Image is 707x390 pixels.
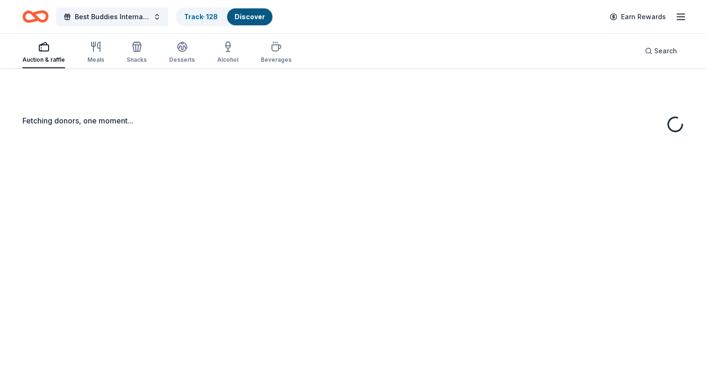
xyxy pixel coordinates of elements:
[261,37,292,68] button: Beverages
[261,56,292,64] div: Beverages
[169,56,195,64] div: Desserts
[56,7,168,26] button: Best Buddies International, [GEOGRAPHIC_DATA], Champion of the Year Gala
[604,8,671,25] a: Earn Rewards
[75,11,150,22] span: Best Buddies International, [GEOGRAPHIC_DATA], Champion of the Year Gala
[235,13,265,21] a: Discover
[217,37,238,68] button: Alcohol
[22,6,49,28] a: Home
[217,56,238,64] div: Alcohol
[127,56,147,64] div: Snacks
[637,42,685,60] button: Search
[87,37,104,68] button: Meals
[22,56,65,64] div: Auction & raffle
[22,37,65,68] button: Auction & raffle
[127,37,147,68] button: Snacks
[22,115,685,126] div: Fetching donors, one moment...
[184,13,218,21] a: Track· 128
[169,37,195,68] button: Desserts
[87,56,104,64] div: Meals
[176,7,273,26] button: Track· 128Discover
[654,45,677,57] span: Search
